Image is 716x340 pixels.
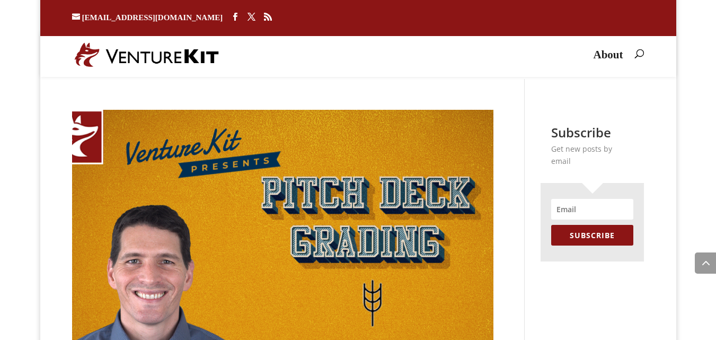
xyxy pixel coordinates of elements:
[551,126,633,140] h2: Subscribe
[551,143,633,167] p: Get new posts by email
[551,225,633,246] button: SUBSCRIBE
[72,13,223,22] a: [EMAIL_ADDRESS][DOMAIN_NAME]
[551,199,633,220] input: Email
[75,42,219,67] img: VentureKit
[570,230,615,240] span: SUBSCRIBE
[593,51,623,69] a: About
